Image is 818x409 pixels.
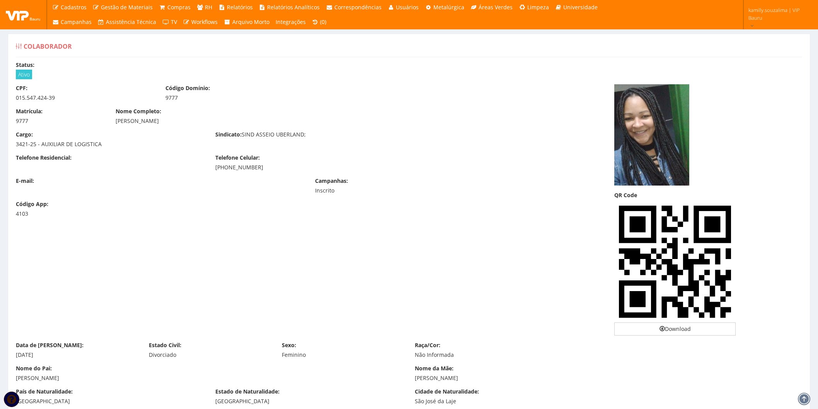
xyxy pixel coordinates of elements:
[16,117,104,125] div: 9777
[16,140,204,148] div: 3421-25 - AUXILIAR DE LOGISTICA
[149,351,270,359] div: Divorciado
[614,191,637,199] label: QR Code
[205,3,212,11] span: RH
[16,70,32,79] span: Ativo
[267,3,320,11] span: Relatórios Analíticos
[415,351,536,359] div: Não Informada
[16,200,48,208] label: Código App:
[221,15,273,29] a: Arquivo Morto
[165,94,303,102] div: 9777
[215,164,403,171] div: [PHONE_NUMBER]
[273,15,309,29] a: Integrações
[16,177,34,185] label: E-mail:
[95,15,160,29] a: Assistência Técnica
[415,365,453,372] label: Nome da Mãe:
[415,388,479,395] label: Cidade de Naturalidade:
[315,187,453,194] div: Inscrito
[16,388,73,395] label: País de Naturalidade:
[116,117,503,125] div: [PERSON_NAME]
[614,84,689,186] img: captura-de-tela-2025-09-25-150935-175882611968d58e870f577.jpg
[191,18,218,26] span: Workflows
[16,94,154,102] div: 015.547.424-39
[415,341,440,349] label: Raça/Cor:
[101,3,153,11] span: Gestão de Materiais
[748,6,808,22] span: kamilly.souzalima | VIP Bauru
[106,18,156,26] span: Assistência Técnica
[334,3,382,11] span: Correspondências
[16,107,43,115] label: Matrícula:
[16,131,33,138] label: Cargo:
[614,201,736,322] img: AOWFFPC8BRyMAAAAAElFTkSuQmCC
[16,374,403,382] div: [PERSON_NAME]
[527,3,549,11] span: Limpeza
[16,84,27,92] label: CPF:
[167,3,191,11] span: Compras
[215,154,260,162] label: Telefone Celular:
[479,3,513,11] span: Áreas Verdes
[171,18,177,26] span: TV
[215,388,279,395] label: Estado de Naturalidade:
[309,15,330,29] a: (0)
[16,210,104,218] div: 4103
[61,3,87,11] span: Cadastros
[49,15,95,29] a: Campanhas
[159,15,180,29] a: TV
[320,18,326,26] span: (0)
[282,341,296,349] label: Sexo:
[215,397,403,405] div: [GEOGRAPHIC_DATA]
[215,131,242,138] label: Sindicato:
[210,131,409,140] div: SIND ASSEIO UBERLAND;
[165,84,210,92] label: Código Domínio:
[16,351,137,359] div: [DATE]
[396,3,419,11] span: Usuários
[149,341,181,349] label: Estado Civil:
[415,397,603,405] div: São José da Laje
[16,341,84,349] label: Data de [PERSON_NAME]:
[415,374,802,382] div: [PERSON_NAME]
[232,18,269,26] span: Arquivo Morto
[6,9,41,20] img: logo
[16,365,52,372] label: Nome do Pai:
[227,3,253,11] span: Relatórios
[16,397,204,405] div: [GEOGRAPHIC_DATA]
[276,18,306,26] span: Integrações
[563,3,598,11] span: Universidade
[16,154,72,162] label: Telefone Residencial:
[16,61,34,69] label: Status:
[614,322,736,336] a: Download
[24,42,72,51] span: Colaborador
[180,15,221,29] a: Workflows
[282,351,403,359] div: Feminino
[61,18,92,26] span: Campanhas
[116,107,161,115] label: Nome Completo:
[315,177,348,185] label: Campanhas:
[433,3,464,11] span: Metalúrgica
